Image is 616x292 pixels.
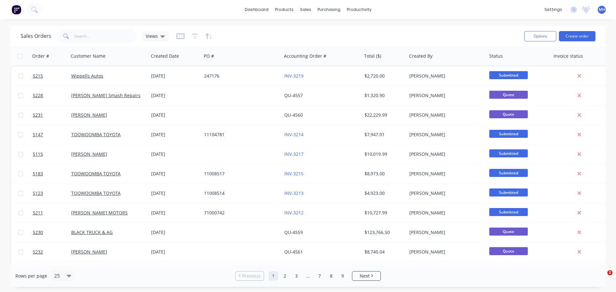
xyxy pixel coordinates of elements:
span: 5115 [33,151,43,157]
span: 5147 [33,131,43,138]
div: productivity [344,5,375,14]
div: [DATE] [151,190,199,196]
a: 5123 [33,184,71,203]
span: 5230 [33,229,43,236]
span: 5232 [33,249,43,255]
div: [DATE] [151,210,199,216]
div: Order # [32,53,49,59]
button: Options [524,31,556,41]
a: Page 8 [326,271,336,281]
div: Invoice status [553,53,583,59]
div: 11008517 [204,171,275,177]
span: Previous [242,273,261,279]
a: 5231 [33,105,71,125]
a: INV-3219 [284,73,304,79]
div: $8,740.04 [364,249,402,255]
a: 5147 [33,125,71,144]
a: QU-4561 [284,249,303,255]
div: settings [541,5,565,14]
div: [PERSON_NAME] [409,131,481,138]
span: Quote [489,228,528,236]
div: $1,320.90 [364,92,402,99]
ul: Pagination [233,271,383,281]
a: QU-4560 [284,112,303,118]
div: [PERSON_NAME] [409,210,481,216]
div: [PERSON_NAME] [409,151,481,157]
span: Submitted [489,169,528,177]
div: $123,766.50 [364,229,402,236]
span: Views [146,33,158,39]
span: Submitted [489,208,528,216]
a: QU-4559 [284,229,303,235]
div: PO # [204,53,214,59]
div: [PERSON_NAME] [409,73,481,79]
div: 11008514 [204,190,275,196]
span: 2 [607,270,612,275]
span: 5211 [33,210,43,216]
span: Submitted [489,71,528,79]
a: INV-3215 [284,171,304,177]
div: [PERSON_NAME] [409,190,481,196]
div: [PERSON_NAME] [409,249,481,255]
a: QU-4557 [284,92,303,98]
div: 11104781 [204,131,275,138]
div: $2,720.00 [364,73,402,79]
button: Create order [559,31,595,41]
div: [DATE] [151,112,199,118]
a: 5228 [33,86,71,105]
a: [PERSON_NAME] [71,151,107,157]
div: [PERSON_NAME] [409,171,481,177]
div: sales [297,5,314,14]
span: Quote [489,91,528,99]
div: Customer Name [71,53,106,59]
div: [DATE] [151,151,199,157]
div: $8,973.00 [364,171,402,177]
a: BLACK TRUCK & AG [71,229,113,235]
span: 5123 [33,190,43,196]
a: 5230 [33,223,71,242]
a: Page 2 [280,271,290,281]
span: 5215 [33,73,43,79]
div: $10,727.99 [364,210,402,216]
div: $7,947.01 [364,131,402,138]
div: 71000742 [204,210,275,216]
a: 5211 [33,203,71,222]
a: Jump forward [303,271,313,281]
span: Submitted [489,130,528,138]
a: Page 1 is your current page [269,271,278,281]
h1: Sales Orders [21,33,51,39]
div: Total ($) [364,53,381,59]
span: MH [599,7,605,13]
div: $10,019.99 [364,151,402,157]
a: Previous page [235,273,264,279]
div: 247176 [204,73,275,79]
span: Next [360,273,370,279]
div: Accounting Order # [284,53,326,59]
a: Page 7 [315,271,324,281]
div: [DATE] [151,249,199,255]
div: Created By [409,53,432,59]
a: dashboard [242,5,272,14]
a: 5115 [33,145,71,164]
a: Page 9 [338,271,347,281]
span: Submitted [489,149,528,157]
span: Quote [489,247,528,255]
div: purchasing [314,5,344,14]
input: Search... [74,30,137,43]
div: products [272,5,297,14]
a: INV-3213 [284,190,304,196]
a: [PERSON_NAME] Smash Repairs [71,92,141,98]
a: TOOWOOMBA TOYOTA [71,131,121,138]
a: 5215 [33,66,71,86]
a: Page 3 [292,271,301,281]
span: 5183 [33,171,43,177]
a: [PERSON_NAME] [71,112,107,118]
span: Quote [489,110,528,118]
div: [PERSON_NAME] [409,92,481,99]
a: Next page [352,273,381,279]
div: [DATE] [151,171,199,177]
a: TOOWOOMBA TOYOTA [71,171,121,177]
div: [DATE] [151,229,199,236]
a: Wippells Autos [71,73,103,79]
div: [PERSON_NAME] [409,112,481,118]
